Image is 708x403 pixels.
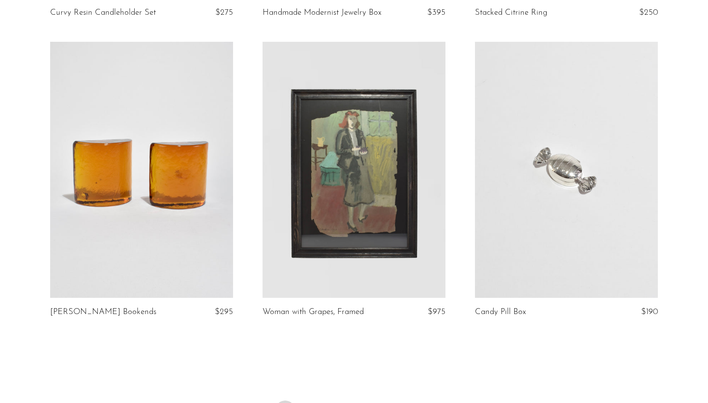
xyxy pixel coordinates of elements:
span: $975 [428,308,445,316]
a: Stacked Citrine Ring [475,8,547,17]
span: $295 [215,308,233,316]
a: [PERSON_NAME] Bookends [50,308,156,317]
span: $250 [639,8,658,17]
span: $275 [215,8,233,17]
a: Handmade Modernist Jewelry Box [263,8,382,17]
a: Woman with Grapes, Framed [263,308,364,317]
a: Curvy Resin Candleholder Set [50,8,156,17]
a: Candy Pill Box [475,308,526,317]
span: $190 [641,308,658,316]
span: $395 [427,8,445,17]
